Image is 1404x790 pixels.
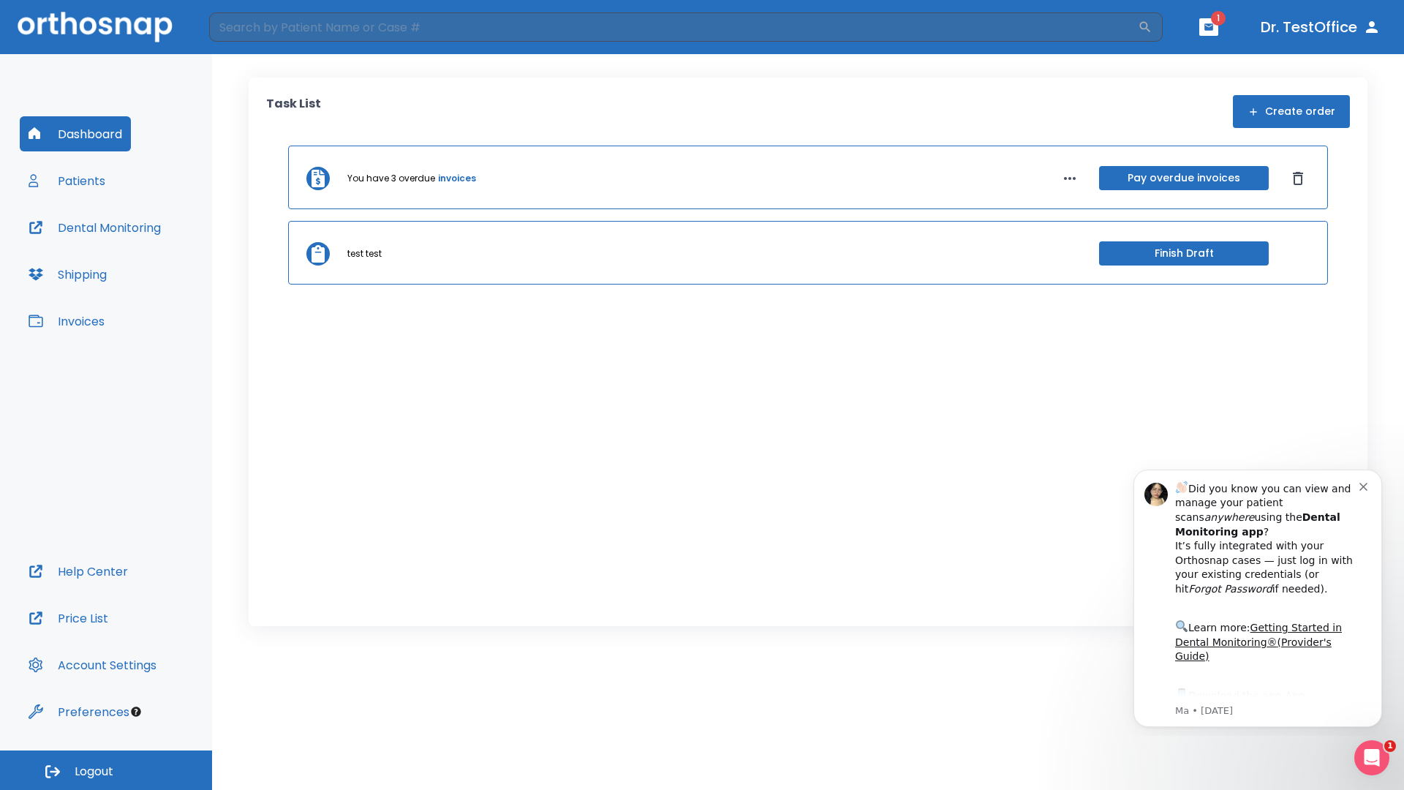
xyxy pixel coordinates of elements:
[1354,740,1389,775] iframe: Intercom live chat
[347,172,435,185] p: You have 3 overdue
[64,248,248,261] p: Message from Ma, sent 5w ago
[1099,241,1269,266] button: Finish Draft
[20,647,165,682] button: Account Settings
[266,95,321,128] p: Task List
[438,172,476,185] a: invoices
[129,705,143,718] div: Tooltip anchor
[20,304,113,339] button: Invoices
[64,230,248,304] div: Download the app: | ​ Let us know if you need help getting started!
[1384,740,1396,752] span: 1
[20,694,138,729] button: Preferences
[1099,166,1269,190] button: Pay overdue invoices
[20,554,137,589] button: Help Center
[20,601,117,636] button: Price List
[209,12,1138,42] input: Search by Patient Name or Case #
[20,116,131,151] button: Dashboard
[1255,14,1386,40] button: Dr. TestOffice
[20,210,170,245] button: Dental Monitoring
[75,764,113,780] span: Logout
[1286,167,1310,190] button: Dismiss
[64,233,194,260] a: App Store
[20,257,116,292] button: Shipping
[1233,95,1350,128] button: Create order
[20,163,114,198] button: Patients
[1211,11,1226,26] span: 1
[1111,456,1404,736] iframe: Intercom notifications message
[248,23,260,34] button: Dismiss notification
[347,247,382,260] p: test test
[18,12,173,42] img: Orthosnap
